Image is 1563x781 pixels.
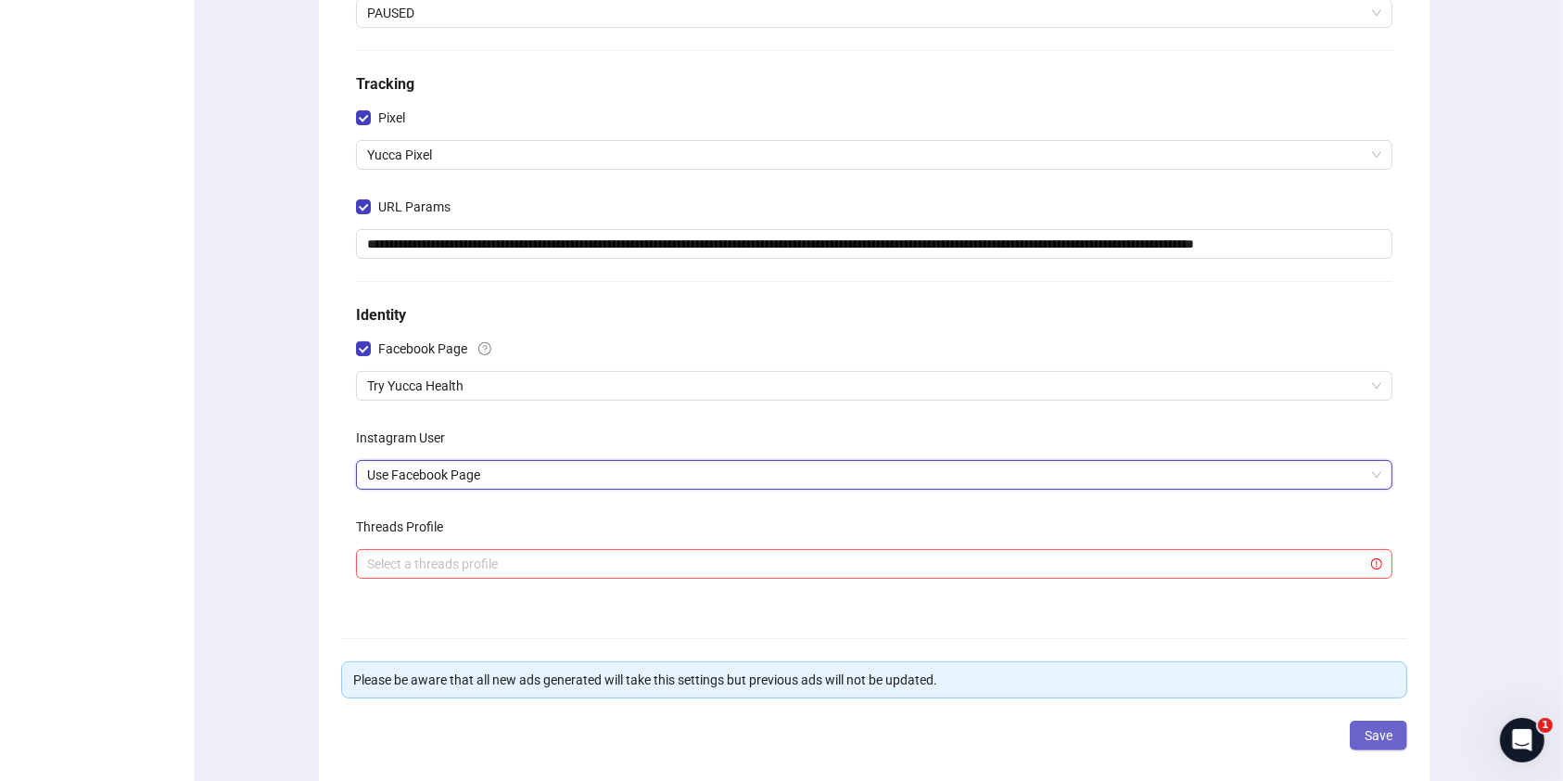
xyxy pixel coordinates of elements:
iframe: Intercom live chat [1500,718,1544,762]
span: Use Facebook Page [367,461,1381,489]
span: Yucca Pixel [367,141,1381,169]
span: Pixel [371,108,413,128]
span: URL Params [371,197,458,217]
span: 1 [1538,718,1553,733]
span: Save [1365,728,1392,743]
label: Instagram User [356,423,457,453]
span: exclamation-circle [1371,558,1382,570]
h5: Identity [356,304,1392,326]
div: Please be aware that all new ads generated will take this settings but previous ads will not be u... [353,670,1395,690]
label: Threads Profile [356,512,455,542]
span: Facebook Page [371,339,475,359]
button: Save [1350,721,1407,750]
h5: Tracking [356,73,1392,96]
span: Try Yucca Health [367,372,1381,400]
span: question-circle [478,342,491,355]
